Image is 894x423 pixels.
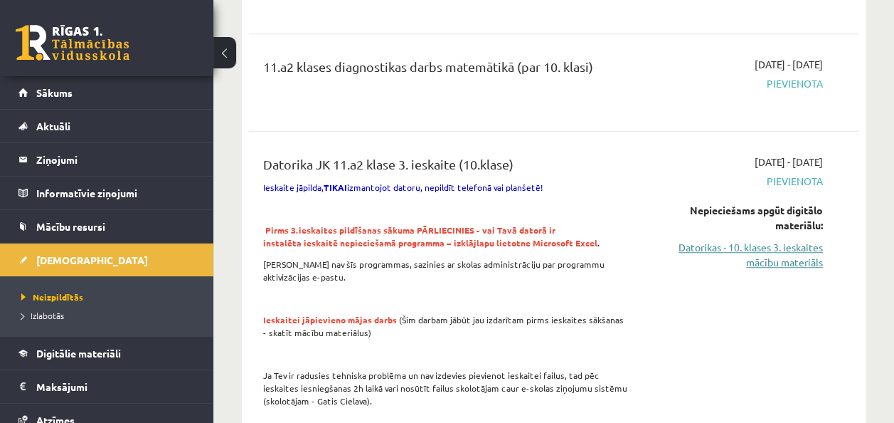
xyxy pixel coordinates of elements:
a: Maksājumi [18,370,196,403]
span: Izlabotās [21,310,64,321]
span: Mācību resursi [36,220,105,233]
a: Neizpildītās [21,291,199,303]
span: Sākums [36,86,73,99]
div: Datorika JK 11.a2 klase 3. ieskaite (10.klase) [263,155,629,181]
legend: Maksājumi [36,370,196,403]
span: [DATE] - [DATE] [755,57,823,72]
a: Informatīvie ziņojumi [18,177,196,209]
span: Neizpildītās [21,291,83,303]
span: [DEMOGRAPHIC_DATA] [36,254,148,266]
a: Mācību resursi [18,210,196,243]
span: Pievienota [651,174,823,189]
div: 11.a2 klases diagnostikas darbs matemātikā (par 10. klasi) [263,57,629,83]
a: Izlabotās [21,309,199,322]
span: Pievienota [651,76,823,91]
a: Digitālie materiāli [18,337,196,370]
a: Ziņojumi [18,143,196,176]
p: [PERSON_NAME] nav šīs programmas, sazinies ar skolas administrāciju par programmu aktivizācijas e... [263,258,629,283]
strong: . [263,224,600,249]
a: [DEMOGRAPHIC_DATA] [18,244,196,276]
span: Ieskaite jāpilda, izmantojot datoru, nepildīt telefonā vai planšetē! [263,182,543,193]
p: Ja Tev ir radusies tehniska problēma un nav izdevies pievienot ieskaitei failus, tad pēc ieskaite... [263,369,629,407]
span: Ieskaitei jāpievieno mājas darbs [263,314,397,325]
span: [DATE] - [DATE] [755,155,823,169]
a: Aktuāli [18,110,196,142]
a: Rīgas 1. Tālmācības vidusskola [16,25,129,61]
a: Datorikas - 10. klases 3. ieskaites mācību materiāls [651,240,823,270]
span: Digitālie materiāli [36,347,121,360]
p: (Šim darbam jābūt jau izdarītam pirms ieskaites sākšanas - skatīt mācību materiālus) [263,313,629,339]
span: Aktuāli [36,120,70,132]
strong: TIKAI [324,182,347,193]
a: Sākums [18,76,196,109]
div: Nepieciešams apgūt digitālo materiālu: [651,203,823,233]
span: Pirms 3.ieskaites pildīšanas sākuma PĀRLIECINIES - vai Tavā datorā ir instalēta ieskaitē nepiecie... [263,224,597,249]
legend: Ziņojumi [36,143,196,176]
legend: Informatīvie ziņojumi [36,177,196,209]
